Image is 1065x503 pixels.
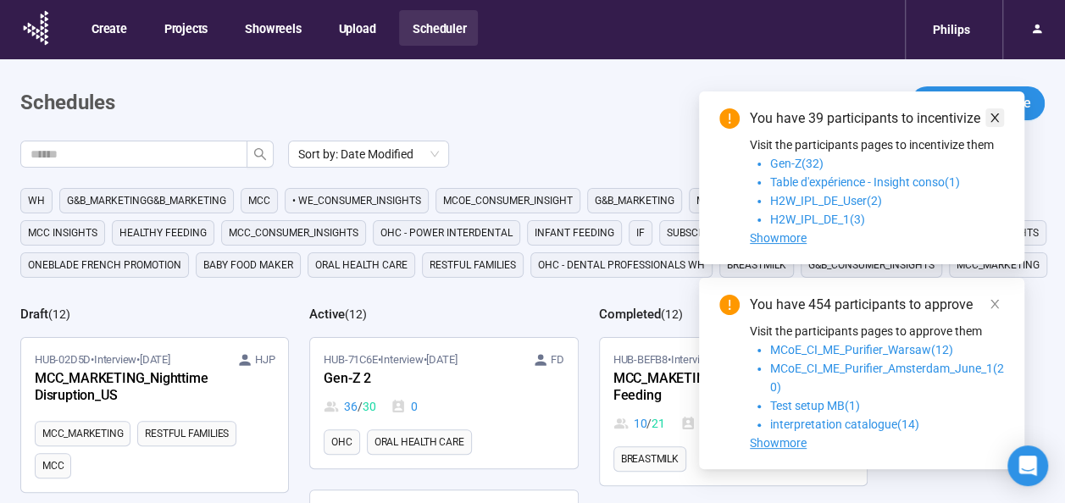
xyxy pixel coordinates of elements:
span: / [358,397,363,416]
a: HUB-BEFB8•Interview•[DATE] HJPMCC_MAKETING_Confident Feeding10 / 210Breastmilk [600,338,867,485]
span: MCC_CONSUMER_INSIGHTS [229,224,358,241]
div: 0 [680,414,707,433]
div: You have 454 participants to approve [750,295,1004,315]
div: Open Intercom Messenger [1007,445,1048,486]
span: ( 12 ) [345,307,367,321]
span: Restful Families [145,425,229,442]
button: plusNew Schedule [910,86,1045,120]
button: search [247,141,274,168]
span: G&B_MARKETING [595,192,674,209]
span: Subscriptions [667,224,742,241]
div: MCC_MAKETING_Confident Feeding [613,368,800,407]
span: Test setup MB(1) [770,399,860,412]
span: ( 12 ) [48,307,70,321]
span: Oral Health Care [315,257,408,274]
span: HUB-71C6E • Interview • [324,351,457,368]
div: MCC_MARKETING_Nighttime Disruption_US [35,368,221,407]
time: [DATE] [140,353,170,366]
button: Upload [324,10,387,46]
span: / [646,414,652,433]
p: Visit the participants pages to approve them [750,322,1004,340]
span: • WE_CONSUMER_INSIGHTS [292,192,421,209]
span: interpretation catalogue(14) [770,417,919,431]
span: H2W_IPL_DE_User(2) [770,194,882,207]
p: Visit the participants pages to incentivize them [750,135,1004,154]
span: HUB-02D5D • Interview • [35,351,170,368]
span: FD [551,351,564,368]
span: MCoE_Consumer_Insight [443,192,573,209]
span: Baby food maker [203,257,293,274]
h2: Draft [20,307,48,322]
span: MCC [248,192,270,209]
span: IF [636,224,645,241]
time: [DATE] [426,353,457,366]
span: exclamation-circle [719,108,740,129]
div: 0 [391,397,418,416]
span: OneBlade French Promotion [28,257,181,274]
span: G&B_CONSUMER_INSIGHTS [808,257,935,274]
div: Gen-Z 2 [324,368,510,390]
button: Create [78,10,139,46]
span: close [989,112,1001,124]
span: search [253,147,267,161]
span: G&B_MARKETINGG&B_MARKETING [67,192,226,209]
div: 10 [613,414,665,433]
span: Sort by: Date Modified [298,141,439,167]
span: Breastmilk [727,257,786,274]
span: OHC - Power Interdental [380,224,513,241]
a: HUB-71C6E•Interview•[DATE] FDGen-Z 236 / 300OHCOral Health Care [310,338,577,468]
div: 36 [324,397,375,416]
h2: Active [309,307,345,322]
span: OHC - DENTAL PROFESSIONALS WH [538,257,705,274]
span: HUB-BEFB8 • Interview • [613,351,747,368]
span: Restful Families [430,257,516,274]
span: H2W_IPL_DE_1(3) [770,213,865,226]
span: exclamation-circle [719,295,740,315]
h1: Schedules [20,87,115,119]
button: Showreels [231,10,313,46]
span: WH [28,192,45,209]
div: You have 39 participants to incentivize [750,108,1004,129]
div: Philips [923,14,980,46]
span: 21 [652,414,665,433]
span: HJP [255,351,275,368]
span: Showmore [750,436,807,450]
span: MCC_MARKETING [957,257,1040,274]
span: Healthy feeding [119,224,207,241]
span: Showmore [750,231,807,245]
h2: Completed [599,307,661,322]
span: MCoE_CI_ME_Purifier_Amsterdam_June_1(20) [770,362,1004,394]
span: Infant Feeding [535,224,614,241]
span: Oral Health Care [374,434,464,450]
span: MCC_MARKETING [42,425,123,442]
span: Table d'expérience - Insight conso(1) [770,175,960,189]
button: Scheduler [399,10,478,46]
span: close [989,298,1001,310]
span: OHC [331,434,352,450]
button: Projects [151,10,219,46]
span: MCC Insights [28,224,97,241]
span: Breastmilk [621,450,679,467]
a: HUB-02D5D•Interview•[DATE] HJPMCC_MARKETING_Nighttime Disruption_USMCC_MARKETINGRestful FamiliesMCC [21,338,288,492]
span: 30 [363,397,376,416]
span: MCC [42,457,64,474]
span: Gen-Z(32) [770,157,824,170]
span: ( 12 ) [661,307,683,321]
span: MCoE_CI_ME_Purifier_Warsaw(12) [770,343,953,357]
span: MCC_other [696,192,755,209]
